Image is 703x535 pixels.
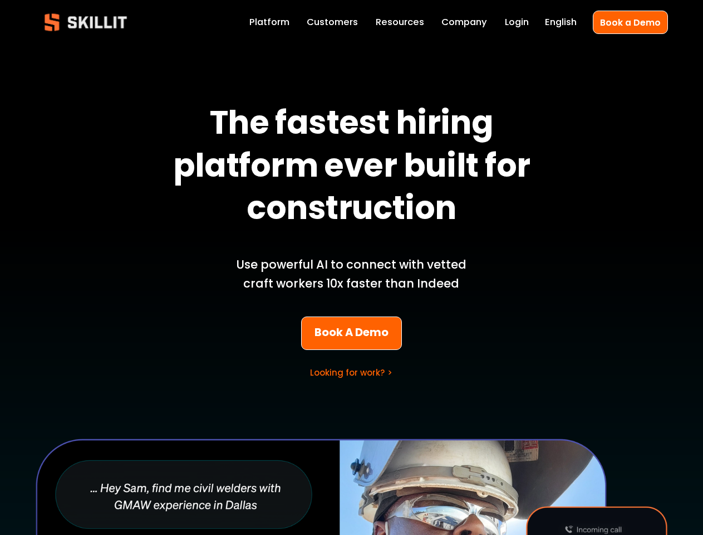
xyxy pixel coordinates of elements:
p: Use powerful AI to connect with vetted craft workers 10x faster than Indeed [222,255,481,293]
strong: The fastest hiring platform ever built for construction [173,98,537,239]
span: Resources [376,16,424,30]
span: English [545,16,577,30]
a: Looking for work? > [310,367,392,378]
a: Login [505,14,529,30]
a: Company [441,14,487,30]
img: Skillit [35,6,136,39]
a: Platform [249,14,289,30]
a: Book a Demo [593,11,668,33]
div: language picker [545,14,577,30]
a: folder dropdown [376,14,424,30]
a: Customers [307,14,358,30]
a: Book A Demo [301,317,401,350]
